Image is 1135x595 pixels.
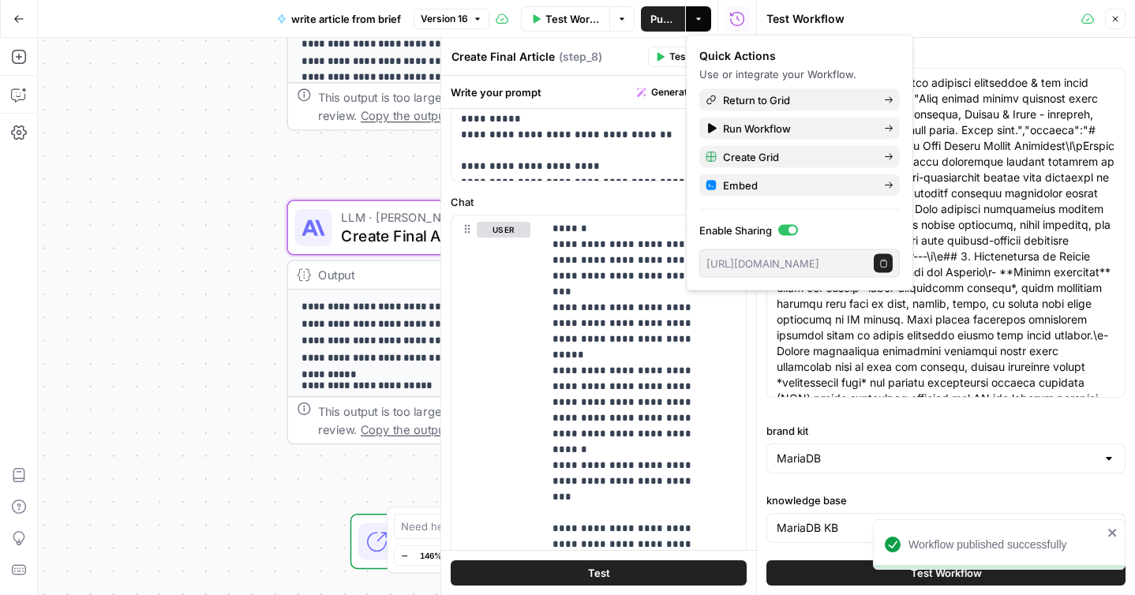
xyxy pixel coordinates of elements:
[699,68,856,80] span: Use or integrate your Workflow.
[766,423,1126,439] label: brand kit
[291,11,401,27] span: write article from brief
[545,11,600,27] span: Test Workflow
[766,492,1126,508] label: knowledge base
[723,149,871,165] span: Create Grid
[766,47,1126,63] label: content brief
[723,121,871,137] span: Run Workflow
[631,82,747,103] button: Generate with AI
[361,109,448,123] span: Copy the output
[777,451,1096,466] input: MariaDB
[651,85,726,99] span: Generate with AI
[699,223,900,238] label: Enable Sharing
[723,92,871,108] span: Return to Grid
[318,266,581,284] div: Output
[268,6,410,32] button: write article from brief
[361,423,448,437] span: Copy the output
[287,514,644,569] div: EndOutput
[451,49,555,65] textarea: Create Final Article
[588,565,610,581] span: Test
[699,48,900,64] div: Quick Actions
[911,565,982,581] span: Test Workflow
[414,9,489,29] button: Version 16
[441,76,756,108] div: Write your prompt
[766,560,1126,586] button: Test Workflow
[777,520,1096,536] input: MariaDB KB
[451,560,747,586] button: Test
[650,11,676,27] span: Publish
[421,12,468,26] span: Version 16
[669,50,689,64] span: Test
[318,402,635,439] div: This output is too large & has been abbreviated for review. to view the full content.
[451,194,747,210] label: Chat
[1107,526,1118,539] button: close
[641,6,685,32] button: Publish
[420,549,442,562] span: 146%
[341,208,563,226] span: LLM · [PERSON_NAME] 4.1
[477,222,530,238] button: user
[521,6,609,32] button: Test Workflow
[908,537,1103,552] div: Workflow published successfully
[723,178,871,193] span: Embed
[559,49,602,65] span: ( step_8 )
[341,224,563,247] span: Create Final Article
[648,47,696,67] button: Test
[318,88,635,125] div: This output is too large & has been abbreviated for review. to view the full content.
